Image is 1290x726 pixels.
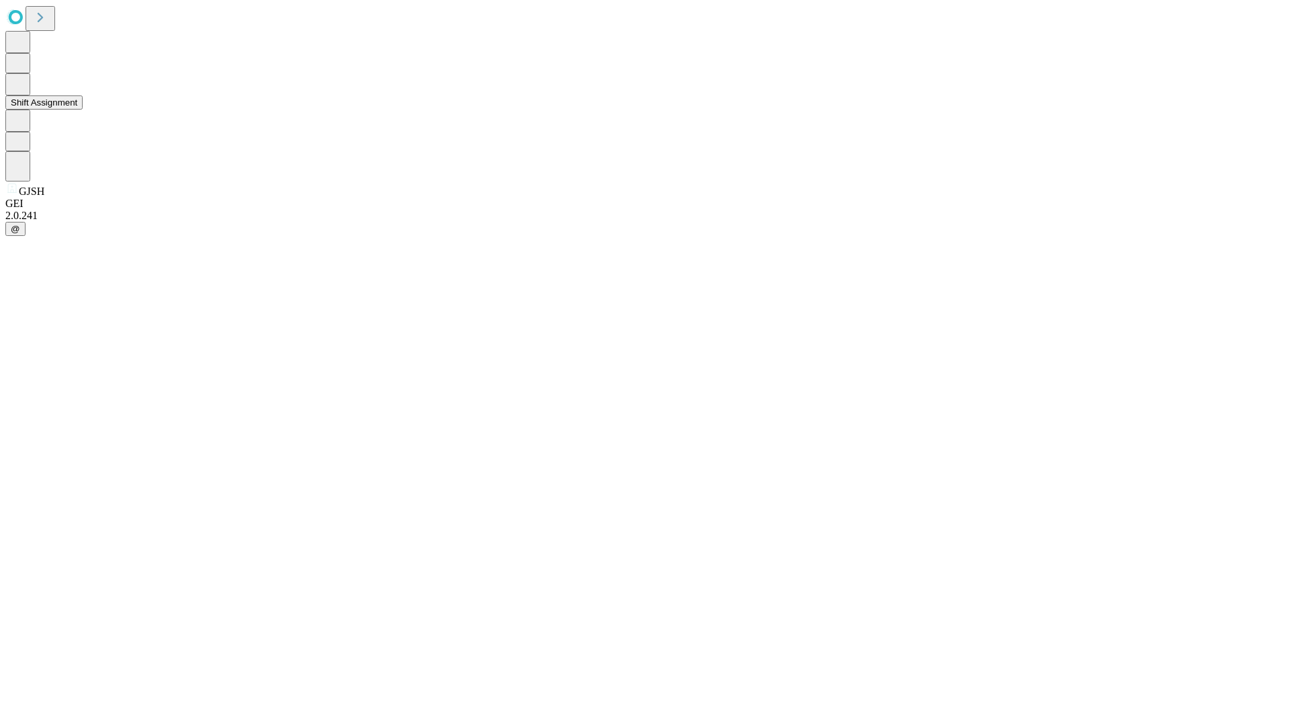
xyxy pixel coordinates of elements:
button: @ [5,222,26,236]
span: GJSH [19,186,44,197]
button: Shift Assignment [5,95,83,110]
div: 2.0.241 [5,210,1285,222]
div: GEI [5,198,1285,210]
span: @ [11,224,20,234]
